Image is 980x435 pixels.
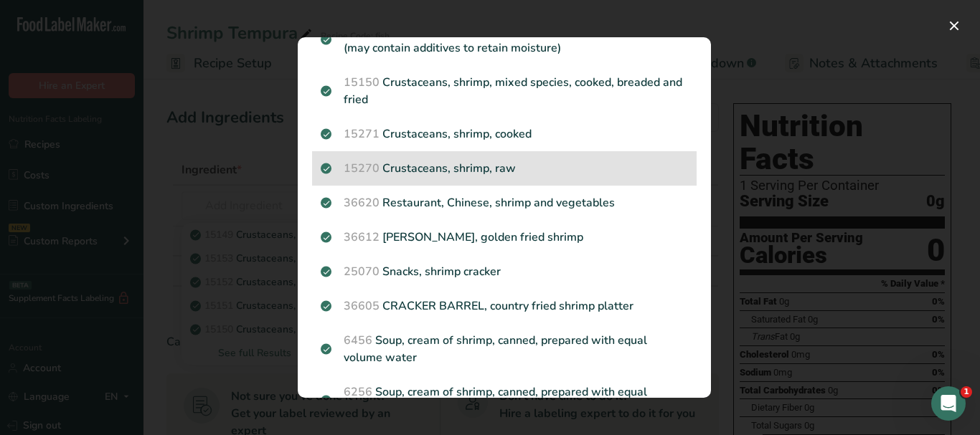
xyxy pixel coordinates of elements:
[321,22,688,57] p: Crustaceans, shrimp, mixed species, cooked, moist heat (may contain additives to retain moisture)
[961,386,972,398] span: 1
[344,333,372,348] span: 6456
[344,264,380,279] span: 25070
[321,297,688,315] p: CRACKER BARREL, country fried shrimp platter
[321,125,688,143] p: Crustaceans, shrimp, cooked
[344,161,380,176] span: 15270
[321,160,688,177] p: Crustaceans, shrimp, raw
[321,229,688,246] p: [PERSON_NAME], golden fried shrimp
[321,383,688,418] p: Soup, cream of shrimp, canned, prepared with equal volume low fat (2%) milk
[344,75,380,90] span: 15150
[344,195,380,211] span: 36620
[344,126,380,142] span: 15271
[321,263,688,280] p: Snacks, shrimp cracker
[321,74,688,108] p: Crustaceans, shrimp, mixed species, cooked, breaded and fried
[321,332,688,366] p: Soup, cream of shrimp, canned, prepared with equal volume water
[344,229,380,245] span: 36612
[344,298,380,314] span: 36605
[931,386,966,421] iframe: Intercom live chat
[344,384,372,400] span: 6256
[321,194,688,211] p: Restaurant, Chinese, shrimp and vegetables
